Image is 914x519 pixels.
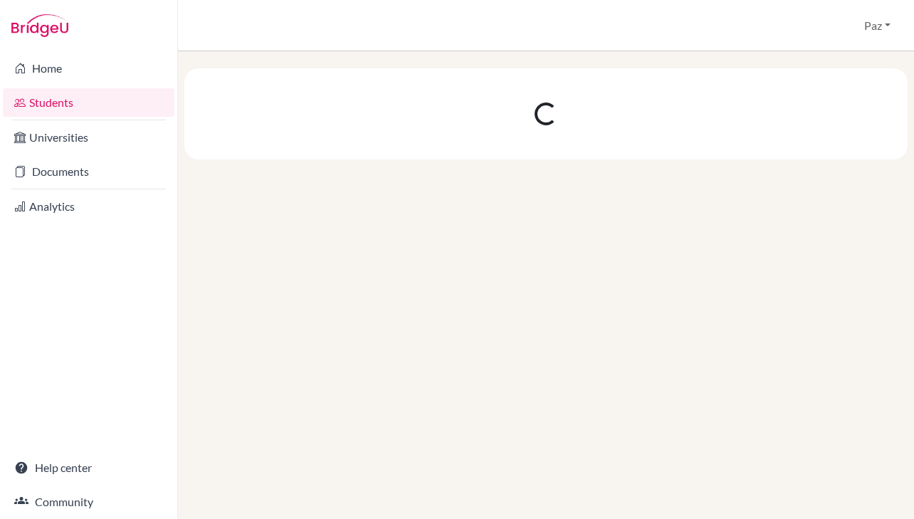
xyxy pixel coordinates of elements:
[3,123,174,152] a: Universities
[3,157,174,186] a: Documents
[3,192,174,221] a: Analytics
[3,454,174,482] a: Help center
[3,54,174,83] a: Home
[11,14,68,37] img: Bridge-U
[3,88,174,117] a: Students
[3,488,174,516] a: Community
[858,12,897,39] button: Paz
